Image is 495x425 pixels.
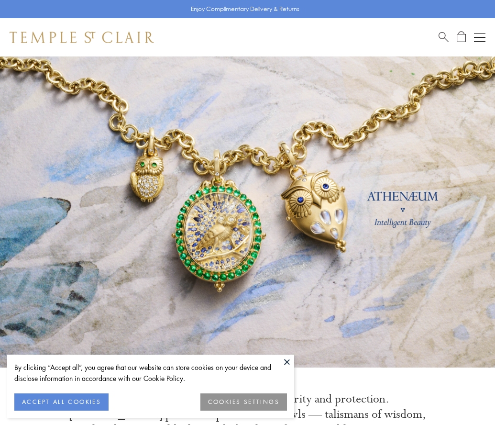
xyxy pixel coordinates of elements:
[191,4,299,14] p: Enjoy Complimentary Delivery & Returns
[439,31,449,43] a: Search
[14,362,287,384] div: By clicking “Accept all”, you agree that our website can store cookies on your device and disclos...
[474,32,485,43] button: Open navigation
[14,393,109,411] button: ACCEPT ALL COOKIES
[10,32,154,43] img: Temple St. Clair
[200,393,287,411] button: COOKIES SETTINGS
[457,31,466,43] a: Open Shopping Bag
